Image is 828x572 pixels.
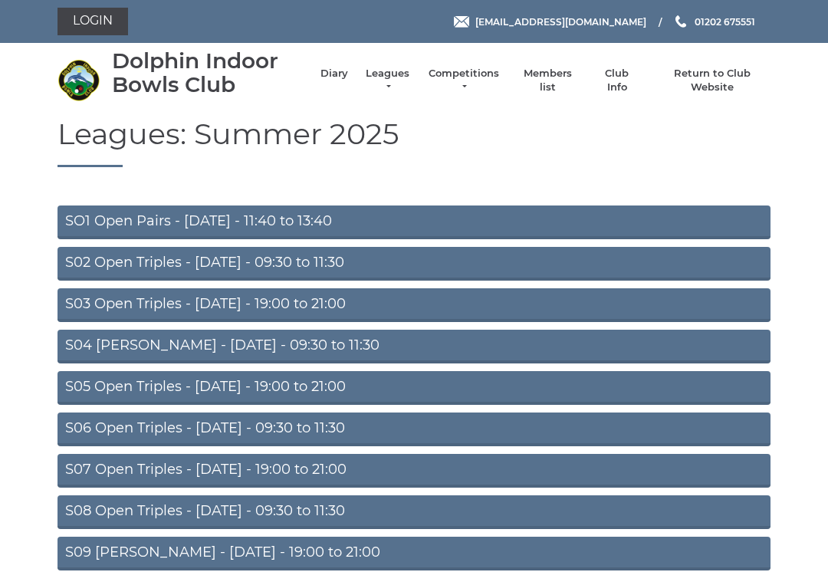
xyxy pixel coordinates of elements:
[58,8,128,35] a: Login
[675,15,686,28] img: Phone us
[58,205,770,239] a: SO1 Open Pairs - [DATE] - 11:40 to 13:40
[58,288,770,322] a: S03 Open Triples - [DATE] - 19:00 to 21:00
[695,15,755,27] span: 01202 675551
[595,67,639,94] a: Club Info
[475,15,646,27] span: [EMAIL_ADDRESS][DOMAIN_NAME]
[58,118,770,168] h1: Leagues: Summer 2025
[515,67,579,94] a: Members list
[320,67,348,81] a: Diary
[673,15,755,29] a: Phone us 01202 675551
[58,59,100,101] img: Dolphin Indoor Bowls Club
[58,330,770,363] a: S04 [PERSON_NAME] - [DATE] - 09:30 to 11:30
[112,49,305,97] div: Dolphin Indoor Bowls Club
[454,16,469,28] img: Email
[655,67,770,94] a: Return to Club Website
[427,67,501,94] a: Competitions
[58,371,770,405] a: S05 Open Triples - [DATE] - 19:00 to 21:00
[363,67,412,94] a: Leagues
[454,15,646,29] a: Email [EMAIL_ADDRESS][DOMAIN_NAME]
[58,413,770,446] a: S06 Open Triples - [DATE] - 09:30 to 11:30
[58,247,770,281] a: S02 Open Triples - [DATE] - 09:30 to 11:30
[58,495,770,529] a: S08 Open Triples - [DATE] - 09:30 to 11:30
[58,454,770,488] a: S07 Open Triples - [DATE] - 19:00 to 21:00
[58,537,770,570] a: S09 [PERSON_NAME] - [DATE] - 19:00 to 21:00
